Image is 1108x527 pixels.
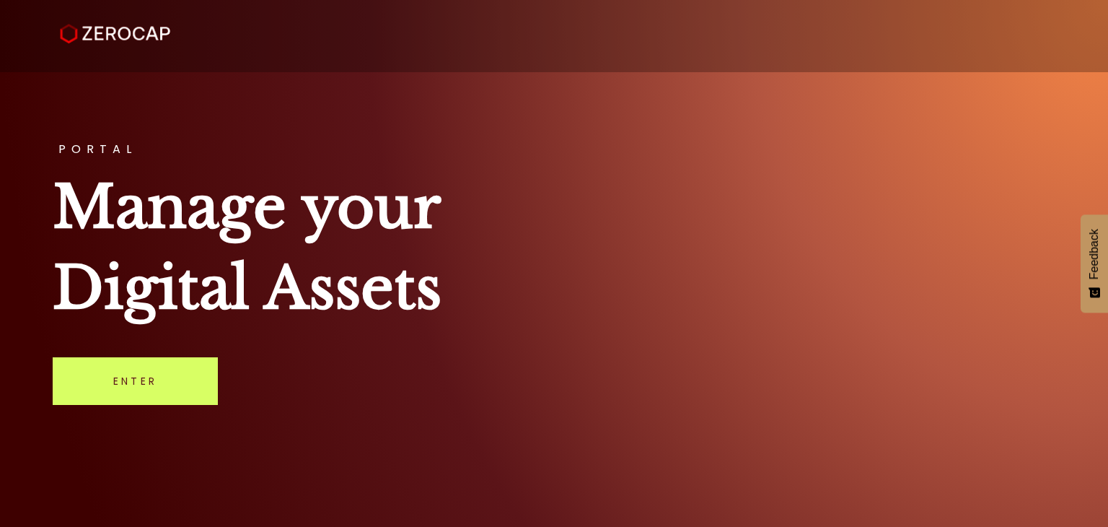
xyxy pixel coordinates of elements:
[53,357,218,405] a: Enter
[1088,229,1101,279] span: Feedback
[1081,214,1108,313] button: Feedback - Show survey
[53,144,1055,155] h3: PORTAL
[60,24,170,44] img: ZeroCap
[53,167,1055,328] h1: Manage your Digital Assets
